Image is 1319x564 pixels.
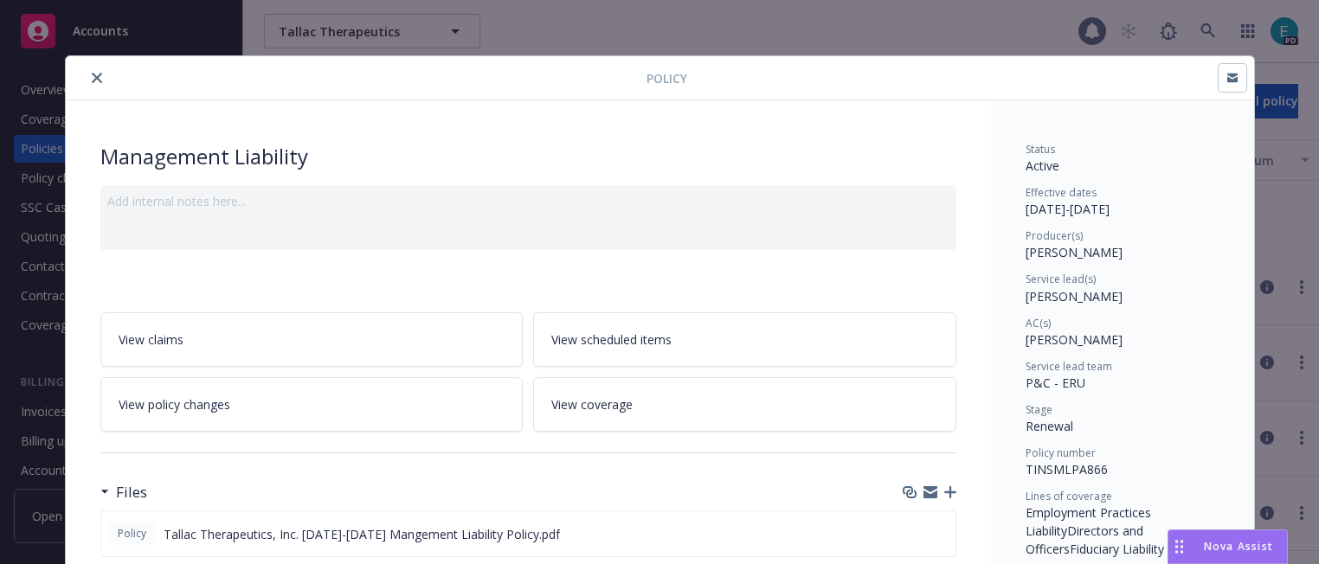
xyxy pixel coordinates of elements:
[100,312,524,367] a: View claims
[1026,489,1112,503] span: Lines of coverage
[100,377,524,432] a: View policy changes
[1168,530,1190,563] div: Drag to move
[87,67,107,88] button: close
[905,525,919,543] button: download file
[1026,185,1219,218] div: [DATE] - [DATE]
[1026,402,1052,417] span: Stage
[100,142,956,171] div: Management Liability
[1026,359,1112,374] span: Service lead team
[1026,522,1147,557] span: Directors and Officers
[1168,529,1288,564] button: Nova Assist
[1026,445,1096,460] span: Policy number
[1026,142,1055,157] span: Status
[551,395,633,413] span: View coverage
[533,377,956,432] a: View coverage
[115,526,150,542] span: Policy
[164,525,560,543] span: Tallac Therapeutics, Inc. [DATE]-[DATE] Mangement Liability Policy.pdf
[1026,157,1059,174] span: Active
[1026,316,1051,330] span: AC(s)
[1026,504,1155,539] span: Employment Practices Liability
[1026,272,1096,286] span: Service lead(s)
[647,69,687,87] span: Policy
[1026,244,1123,260] span: [PERSON_NAME]
[933,525,949,543] button: preview file
[551,330,672,349] span: View scheduled items
[1026,331,1123,348] span: [PERSON_NAME]
[1026,461,1108,477] span: TINSMLPA866
[100,481,147,503] div: Files
[119,330,183,349] span: View claims
[1204,539,1273,554] span: Nova Assist
[107,192,949,210] div: Add internal notes here...
[1026,228,1083,243] span: Producer(s)
[1026,375,1085,391] span: P&C - ERU
[119,395,230,413] span: View policy changes
[1070,541,1164,557] span: Fiduciary Liability
[116,481,147,503] h3: Files
[1026,288,1123,304] span: [PERSON_NAME]
[1026,185,1097,200] span: Effective dates
[1026,418,1073,434] span: Renewal
[533,312,956,367] a: View scheduled items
